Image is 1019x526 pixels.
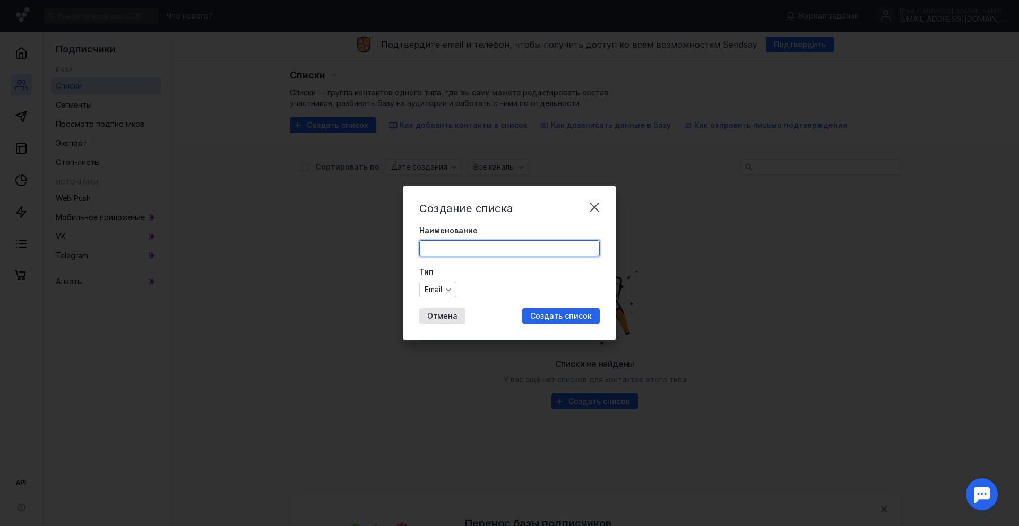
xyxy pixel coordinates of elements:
button: Создать список [522,308,600,324]
span: Создание списка [419,202,513,215]
span: Создать список [530,312,592,321]
button: Email [419,282,456,297]
span: Наименование [419,225,478,236]
span: Тип [419,267,434,277]
button: Отмена [419,308,465,324]
span: Отмена [427,312,457,321]
span: Email [425,285,442,294]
